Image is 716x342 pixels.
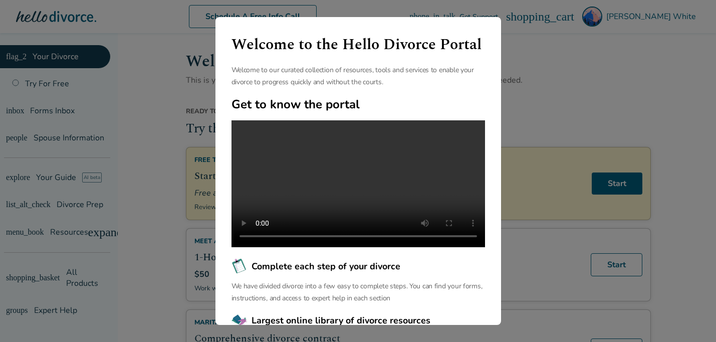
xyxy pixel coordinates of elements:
[231,312,248,328] img: Largest online library of divorce resources
[252,314,430,327] span: Largest online library of divorce resources
[252,260,400,273] span: Complete each step of your divorce
[231,33,485,56] h1: Welcome to the Hello Divorce Portal
[231,280,485,304] p: We have divided divorce into a few easy to complete steps. You can find your forms, instructions,...
[231,64,485,88] p: Welcome to our curated collection of resources, tools and services to enable your divorce to prog...
[666,294,716,342] iframe: Chat Widget
[231,258,248,274] img: Complete each step of your divorce
[231,96,485,112] h2: Get to know the portal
